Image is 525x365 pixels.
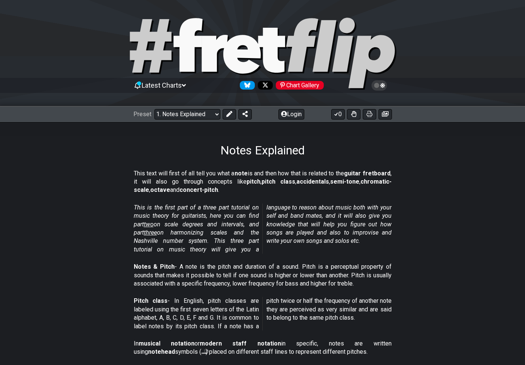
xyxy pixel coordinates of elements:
[262,178,295,185] strong: pitch class
[237,81,255,90] a: Follow #fretflip at Bluesky
[273,81,324,90] a: #fretflip at Pinterest
[179,186,218,193] strong: concert-pitch
[144,229,157,236] span: three
[223,109,236,120] button: Edit Preset
[344,170,390,177] strong: guitar fretboard
[134,204,392,253] em: This is the first part of a three part tutorial on music theory for guitarists, here you can find...
[278,109,304,120] button: Login
[375,82,384,89] span: Toggle light / dark theme
[133,111,151,118] span: Preset
[378,109,392,120] button: Create image
[220,143,305,157] h1: Notes Explained
[134,169,392,194] p: This text will first of all tell you what a is and then how that is related to the , it will also...
[347,109,360,120] button: Toggle Dexterity for all fretkits
[134,263,392,288] p: - A note is the pitch and duration of a sound. Pitch is a perceptual property of sounds that make...
[363,109,376,120] button: Print
[154,109,220,120] select: Preset
[331,109,345,120] button: 0
[255,81,273,90] a: Follow #fretflip at X
[139,340,194,347] strong: musical notation
[247,178,260,185] strong: pitch
[144,221,154,228] span: two
[134,263,175,270] strong: Notes & Pitch
[150,186,170,193] strong: octave
[330,178,359,185] strong: semi-tone
[148,348,175,355] strong: notehead
[238,109,252,120] button: Share Preset
[200,340,281,347] strong: modern staff notation
[134,297,168,304] strong: Pitch class
[235,170,248,177] strong: note
[296,178,329,185] strong: accidentals
[142,81,182,89] span: Latest Charts
[134,340,392,356] p: In or in specific, notes are written using symbols (𝅝 𝅗𝅥 𝅘𝅥 𝅘𝅥𝅮) placed on different staff lines to r...
[276,81,324,90] div: Chart Gallery
[134,297,392,331] p: - In English, pitch classes are labeled using the first seven letters of the Latin alphabet, A, B...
